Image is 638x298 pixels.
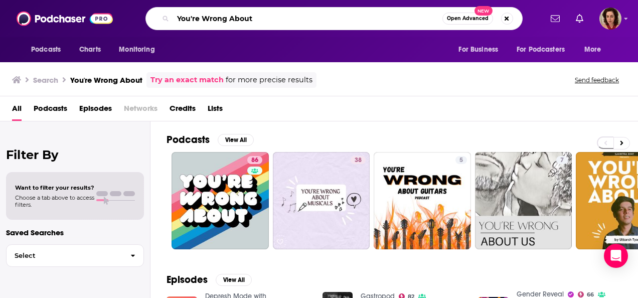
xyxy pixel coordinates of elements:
a: 5 [374,152,471,249]
button: Open AdvancedNew [442,13,493,25]
button: View All [216,274,252,286]
a: Episodes [79,100,112,121]
span: For Podcasters [517,43,565,57]
button: Select [6,244,144,267]
div: Open Intercom Messenger [604,244,628,268]
a: 7 [475,152,572,249]
button: Show profile menu [599,8,621,30]
input: Search podcasts, credits, & more... [173,11,442,27]
a: Podcasts [34,100,67,121]
img: Podchaser - Follow, Share and Rate Podcasts [17,9,113,28]
a: Charts [73,40,107,59]
a: All [12,100,22,121]
a: Show notifications dropdown [547,10,564,27]
span: More [584,43,601,57]
a: Show notifications dropdown [572,10,587,27]
span: 5 [459,156,463,166]
span: Want to filter your results? [15,184,94,191]
h2: Episodes [167,273,208,286]
h3: Search [33,75,58,85]
span: 86 [251,156,258,166]
div: Search podcasts, credits, & more... [145,7,523,30]
button: Send feedback [572,76,622,84]
a: 66 [578,291,594,297]
img: User Profile [599,8,621,30]
span: Open Advanced [447,16,489,21]
a: Try an exact match [150,74,224,86]
span: 66 [587,292,594,297]
a: EpisodesView All [167,273,252,286]
span: Charts [79,43,101,57]
span: Choose a tab above to access filters. [15,194,94,208]
span: New [474,6,493,16]
a: Credits [170,100,196,121]
a: 38 [351,156,366,164]
span: for more precise results [226,74,312,86]
button: View All [218,134,254,146]
a: 38 [273,152,370,249]
span: Select [7,252,122,259]
h2: Podcasts [167,133,210,146]
button: open menu [577,40,614,59]
a: 7 [556,156,568,164]
span: Networks [124,100,157,121]
span: 7 [560,156,564,166]
a: 86 [172,152,269,249]
a: Lists [208,100,223,121]
span: Monitoring [119,43,154,57]
a: PodcastsView All [167,133,254,146]
p: Saved Searches [6,228,144,237]
button: open menu [24,40,74,59]
button: open menu [451,40,511,59]
h2: Filter By [6,147,144,162]
span: Podcasts [31,43,61,57]
a: 86 [247,156,262,164]
span: 38 [355,156,362,166]
span: Logged in as hdrucker [599,8,621,30]
button: open menu [510,40,579,59]
span: For Business [458,43,498,57]
button: open menu [112,40,168,59]
h3: You're Wrong About [70,75,142,85]
a: 5 [455,156,467,164]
